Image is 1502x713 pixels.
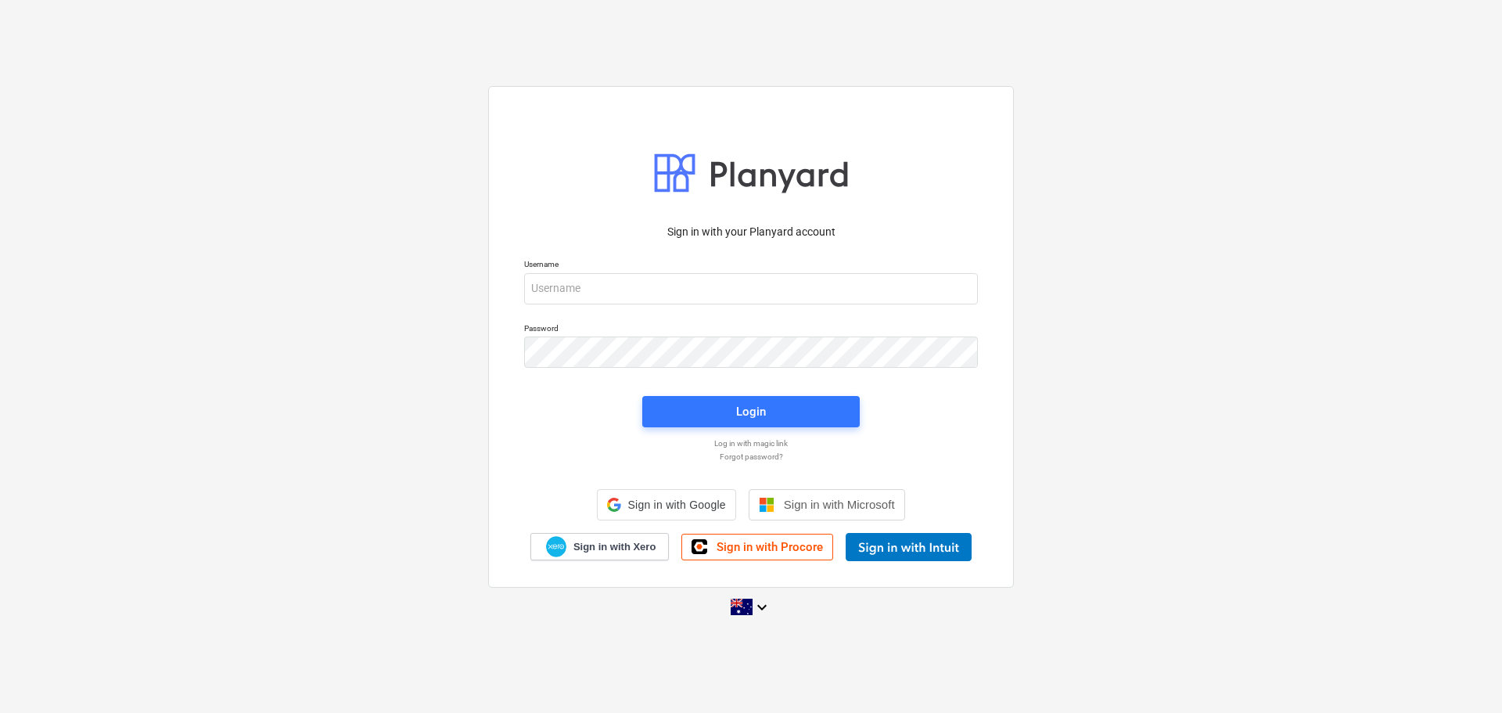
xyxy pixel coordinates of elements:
[681,534,833,560] a: Sign in with Procore
[597,489,735,520] div: Sign in with Google
[524,259,978,272] p: Username
[530,533,670,560] a: Sign in with Xero
[759,497,774,513] img: Microsoft logo
[627,499,725,511] span: Sign in with Google
[753,598,771,617] i: keyboard_arrow_down
[516,438,986,448] a: Log in with magic link
[524,323,978,337] p: Password
[524,273,978,304] input: Username
[717,540,823,554] span: Sign in with Procore
[642,396,860,427] button: Login
[573,540,656,554] span: Sign in with Xero
[784,498,895,511] span: Sign in with Microsoft
[736,402,766,422] div: Login
[516,452,986,462] a: Forgot password?
[524,224,978,240] p: Sign in with your Planyard account
[546,536,566,557] img: Xero logo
